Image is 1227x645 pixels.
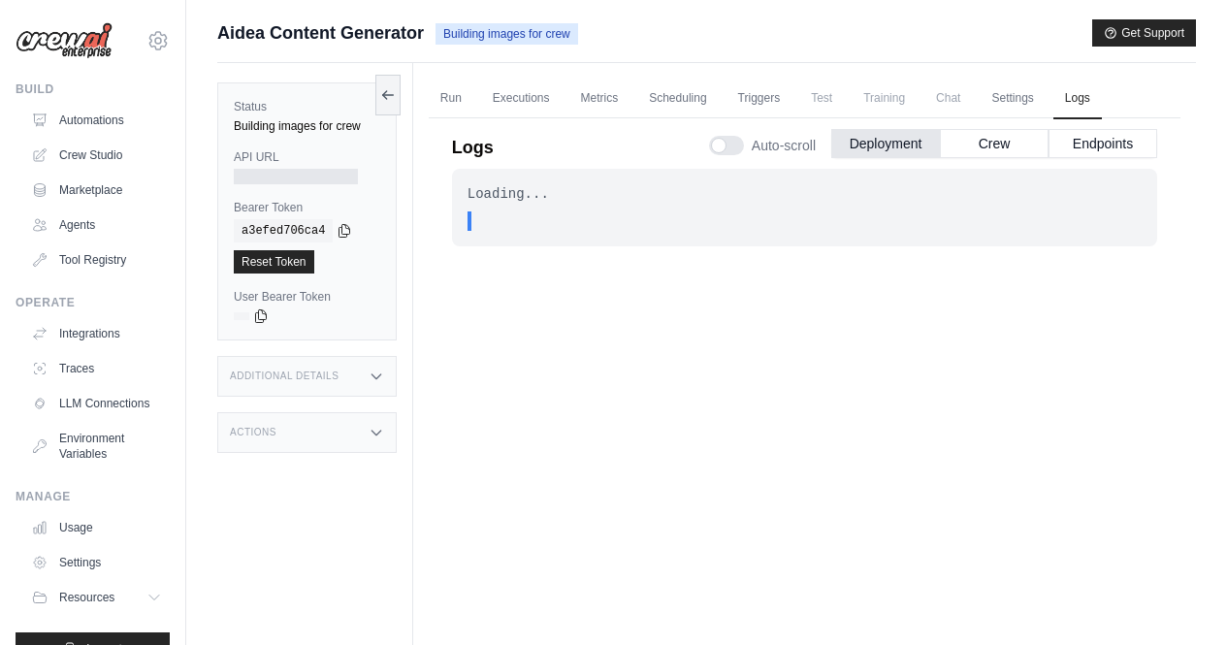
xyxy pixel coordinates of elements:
a: Integrations [23,318,170,349]
a: Traces [23,353,170,384]
a: Usage [23,512,170,543]
span: Training is not available until the deployment is complete [852,79,917,117]
iframe: Chat Widget [1130,552,1227,645]
button: Crew [940,129,1049,158]
div: Loading... [468,184,1142,204]
label: Bearer Token [234,200,380,215]
button: Resources [23,582,170,613]
a: Executions [481,79,562,119]
a: Environment Variables [23,423,170,469]
a: Marketplace [23,175,170,206]
div: Building images for crew [234,118,380,134]
button: Endpoints [1049,129,1157,158]
h3: Additional Details [230,371,339,382]
a: Scheduling [637,79,718,119]
a: LLM Connections [23,388,170,419]
a: Settings [23,547,170,578]
span: . [495,211,502,231]
code: a3efed706ca4 [234,219,333,242]
a: Logs [1053,79,1102,119]
a: Agents [23,210,170,241]
a: Settings [980,79,1045,119]
span: . [487,211,495,231]
button: Get Support [1092,19,1196,47]
a: Reset Token [234,250,314,274]
img: Logo [16,22,113,59]
a: Run [429,79,473,119]
label: API URL [234,149,380,165]
span: Test [799,79,844,117]
span: Resources [59,590,114,605]
div: Operate [16,295,170,310]
p: Logs [452,134,494,161]
a: Triggers [727,79,792,119]
a: Crew Studio [23,140,170,171]
a: Tool Registry [23,244,170,275]
span: Building images for crew [436,23,578,45]
a: Metrics [569,79,630,119]
a: Automations [23,105,170,136]
div: Build [16,81,170,97]
label: Status [234,99,380,114]
div: Manage [16,489,170,504]
span: Aidea Content Generator [217,19,424,47]
button: Deployment [831,129,940,158]
label: User Bearer Token [234,289,380,305]
span: Auto-scroll [752,136,816,155]
h3: Actions [230,427,276,438]
span: Chat is not available until the deployment is complete [924,79,972,117]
